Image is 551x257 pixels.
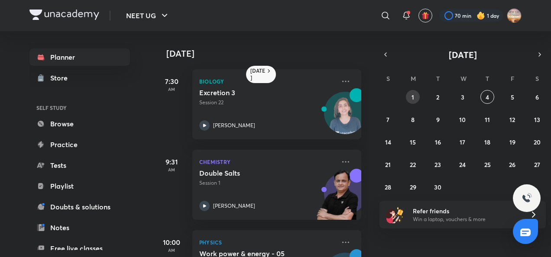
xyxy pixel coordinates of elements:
[484,161,491,169] abbr: September 25, 2025
[154,157,189,167] h5: 9:31
[456,135,470,149] button: September 17, 2025
[534,116,540,124] abbr: September 13, 2025
[436,74,440,83] abbr: Tuesday
[154,167,189,172] p: AM
[511,93,514,101] abbr: September 5, 2025
[381,180,395,194] button: September 28, 2025
[29,198,130,215] a: Doubts & solutions
[392,48,534,61] button: [DATE]
[154,247,189,253] p: AM
[431,112,445,126] button: September 9, 2025
[29,10,99,20] img: Company Logo
[385,161,391,169] abbr: September 21, 2025
[29,48,130,66] a: Planner
[381,112,395,126] button: September 7, 2025
[460,138,465,146] abbr: September 17, 2025
[522,193,532,203] img: ttu
[381,135,395,149] button: September 14, 2025
[410,161,416,169] abbr: September 22, 2025
[434,161,441,169] abbr: September 23, 2025
[534,138,541,146] abbr: September 20, 2025
[413,206,519,215] h6: Refer friends
[29,115,130,132] a: Browse
[530,90,544,104] button: September 6, 2025
[213,122,255,129] p: [PERSON_NAME]
[530,157,544,171] button: September 27, 2025
[385,138,391,146] abbr: September 14, 2025
[431,180,445,194] button: September 30, 2025
[386,116,389,124] abbr: September 7, 2025
[29,157,130,174] a: Tests
[199,179,335,187] p: Session 1
[410,138,416,146] abbr: September 15, 2025
[459,116,466,124] abbr: September 10, 2025
[434,183,441,191] abbr: September 30, 2025
[509,138,515,146] abbr: September 19, 2025
[412,93,414,101] abbr: September 1, 2025
[486,93,489,101] abbr: September 4, 2025
[421,12,429,19] img: avatar
[431,157,445,171] button: September 23, 2025
[456,90,470,104] button: September 3, 2025
[154,87,189,92] p: AM
[413,215,519,223] p: Win a laptop, vouchers & more
[485,116,490,124] abbr: September 11, 2025
[121,7,175,24] button: NEET UG
[461,93,464,101] abbr: September 3, 2025
[509,161,515,169] abbr: September 26, 2025
[324,96,366,138] img: Avatar
[410,183,416,191] abbr: September 29, 2025
[509,116,515,124] abbr: September 12, 2025
[431,90,445,104] button: September 2, 2025
[406,180,420,194] button: September 29, 2025
[50,73,73,83] div: Store
[436,93,439,101] abbr: September 2, 2025
[456,157,470,171] button: September 24, 2025
[411,116,415,124] abbr: September 8, 2025
[535,93,539,101] abbr: September 6, 2025
[406,135,420,149] button: September 15, 2025
[29,136,130,153] a: Practice
[154,76,189,87] h5: 7:30
[385,183,391,191] abbr: September 28, 2025
[480,112,494,126] button: September 11, 2025
[199,157,335,167] p: Chemistry
[418,9,432,22] button: avatar
[484,138,490,146] abbr: September 18, 2025
[506,90,519,104] button: September 5, 2025
[506,157,519,171] button: September 26, 2025
[480,90,494,104] button: September 4, 2025
[476,11,485,20] img: streak
[530,112,544,126] button: September 13, 2025
[431,135,445,149] button: September 16, 2025
[406,157,420,171] button: September 22, 2025
[534,161,540,169] abbr: September 27, 2025
[456,112,470,126] button: September 10, 2025
[486,74,489,83] abbr: Thursday
[506,135,519,149] button: September 19, 2025
[199,76,335,87] p: Biology
[460,74,467,83] abbr: Wednesday
[386,74,390,83] abbr: Sunday
[480,157,494,171] button: September 25, 2025
[29,100,130,115] h6: SELF STUDY
[29,10,99,22] a: Company Logo
[199,169,307,177] h5: Double Salts
[406,112,420,126] button: September 8, 2025
[506,112,519,126] button: September 12, 2025
[459,161,466,169] abbr: September 24, 2025
[166,48,370,59] h4: [DATE]
[250,67,266,81] h6: [DATE]
[406,90,420,104] button: September 1, 2025
[507,8,522,23] img: pari Neekhra
[511,74,514,83] abbr: Friday
[381,157,395,171] button: September 21, 2025
[199,237,335,247] p: Physics
[29,240,130,257] a: Free live classes
[314,169,361,228] img: unacademy
[29,219,130,236] a: Notes
[480,135,494,149] button: September 18, 2025
[435,138,441,146] abbr: September 16, 2025
[199,99,335,106] p: Session 22
[29,177,130,195] a: Playlist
